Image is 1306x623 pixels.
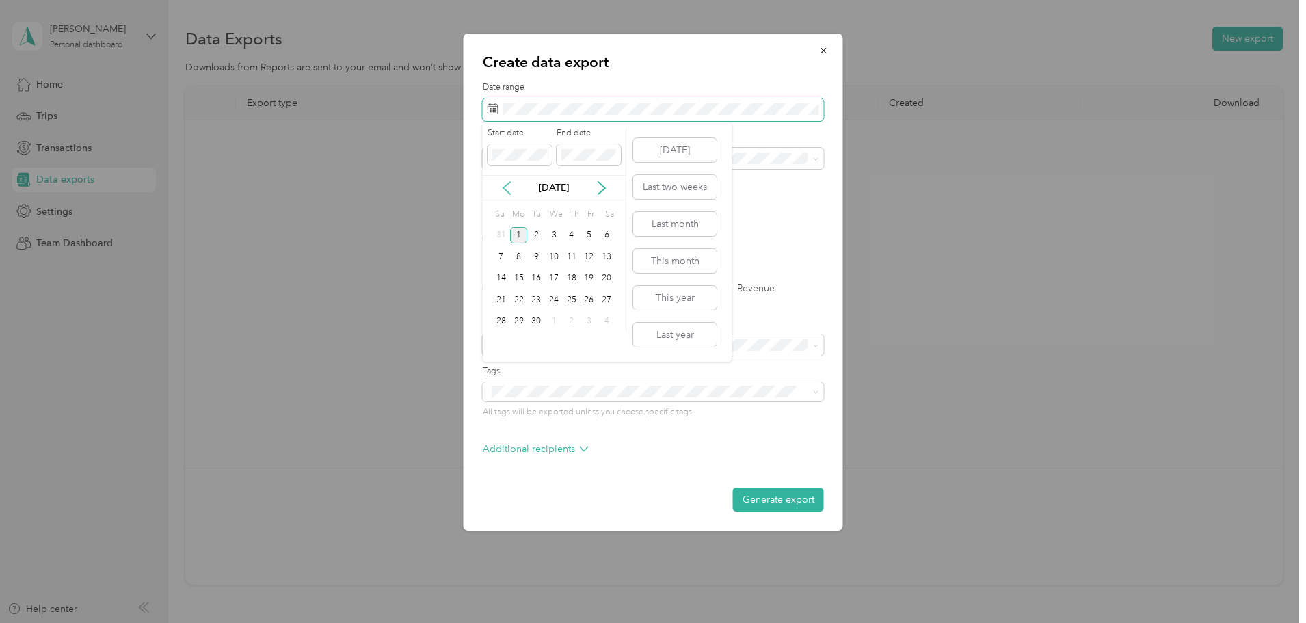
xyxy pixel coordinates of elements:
[602,205,615,224] div: Sa
[510,313,528,330] div: 29
[547,205,563,224] div: We
[563,313,581,330] div: 2
[633,249,717,273] button: This month
[483,442,589,456] p: Additional recipients
[492,313,510,330] div: 28
[557,127,621,140] label: End date
[483,81,824,94] label: Date range
[585,205,598,224] div: Fr
[510,248,528,265] div: 8
[545,313,563,330] div: 1
[598,248,615,265] div: 13
[492,291,510,308] div: 21
[723,284,775,293] label: Revenue
[510,270,528,287] div: 15
[633,212,717,236] button: Last month
[598,313,615,330] div: 4
[483,53,824,72] p: Create data export
[581,227,598,244] div: 5
[492,205,505,224] div: Su
[1229,546,1306,623] iframe: Everlance-gr Chat Button Frame
[598,291,615,308] div: 27
[492,248,510,265] div: 7
[510,291,528,308] div: 22
[568,205,581,224] div: Th
[492,227,510,244] div: 31
[633,138,717,162] button: [DATE]
[545,227,563,244] div: 3
[563,270,581,287] div: 18
[563,227,581,244] div: 4
[527,291,545,308] div: 23
[545,291,563,308] div: 24
[527,227,545,244] div: 2
[598,270,615,287] div: 20
[529,205,542,224] div: Tu
[483,365,824,377] label: Tags
[581,248,598,265] div: 12
[545,270,563,287] div: 17
[525,181,583,195] p: [DATE]
[483,406,824,419] p: All tags will be exported unless you choose specific tags.
[633,323,717,347] button: Last year
[510,227,528,244] div: 1
[488,127,552,140] label: Start date
[492,270,510,287] div: 14
[527,248,545,265] div: 9
[581,270,598,287] div: 19
[527,270,545,287] div: 16
[510,205,525,224] div: Mo
[563,291,581,308] div: 25
[598,227,615,244] div: 6
[633,286,717,310] button: This year
[581,313,598,330] div: 3
[581,291,598,308] div: 26
[545,248,563,265] div: 10
[733,488,824,512] button: Generate export
[527,313,545,330] div: 30
[633,175,717,199] button: Last two weeks
[563,248,581,265] div: 11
